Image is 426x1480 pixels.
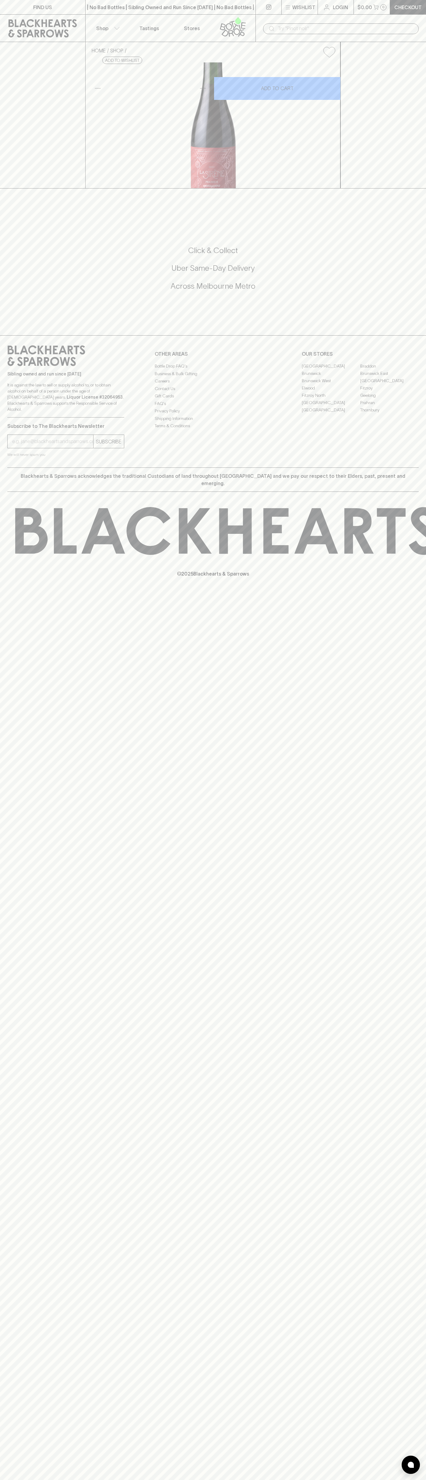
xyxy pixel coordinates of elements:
p: Login [333,4,348,11]
a: Business & Bulk Gifting [155,370,272,377]
img: bubble-icon [408,1462,414,1468]
button: SUBSCRIBE [93,435,124,448]
strong: Liquor License #32064953 [67,395,123,400]
a: Stores [171,15,213,42]
a: Terms & Conditions [155,422,272,430]
div: Call to action block [7,221,419,323]
p: It is against the law to sell or supply alcohol to, or to obtain alcohol on behalf of a person un... [7,382,124,412]
p: SUBSCRIBE [96,438,121,445]
p: Tastings [139,25,159,32]
button: Add to wishlist [102,57,142,64]
a: Thornbury [360,406,419,414]
p: Wishlist [292,4,315,11]
a: [GEOGRAPHIC_DATA] [302,406,360,414]
h5: Across Melbourne Metro [7,281,419,291]
a: Braddon [360,362,419,370]
h5: Click & Collect [7,245,419,255]
a: SHOP [110,48,123,53]
h5: Uber Same-Day Delivery [7,263,419,273]
a: Privacy Policy [155,407,272,415]
a: Tastings [128,15,171,42]
p: Shop [96,25,108,32]
p: OUR STORES [302,350,419,358]
a: HOME [92,48,106,53]
a: Careers [155,378,272,385]
a: Brunswick East [360,370,419,377]
a: Bottle Drop FAQ's [155,363,272,370]
p: 0 [382,5,385,9]
input: Try "Pinot noir" [278,24,414,33]
img: 40753.png [87,62,340,188]
a: Contact Us [155,385,272,392]
p: Stores [184,25,200,32]
p: FIND US [33,4,52,11]
p: OTHER AREAS [155,350,272,358]
a: Fitzroy [360,384,419,392]
a: Fitzroy North [302,392,360,399]
a: [GEOGRAPHIC_DATA] [302,399,360,406]
a: Brunswick [302,370,360,377]
a: Brunswick West [302,377,360,384]
a: Gift Cards [155,393,272,400]
a: [GEOGRAPHIC_DATA] [360,377,419,384]
p: Checkout [394,4,422,11]
p: $0.00 [357,4,372,11]
p: Subscribe to The Blackhearts Newsletter [7,422,124,430]
a: Shipping Information [155,415,272,422]
a: Elwood [302,384,360,392]
p: We will never spam you [7,452,124,458]
a: Geelong [360,392,419,399]
p: Blackhearts & Sparrows acknowledges the traditional Custodians of land throughout [GEOGRAPHIC_DAT... [12,472,414,487]
input: e.g. jane@blackheartsandsparrows.com.au [12,437,93,446]
button: Shop [86,15,128,42]
p: Sibling owned and run since [DATE] [7,371,124,377]
a: [GEOGRAPHIC_DATA] [302,362,360,370]
p: ADD TO CART [261,85,294,92]
a: FAQ's [155,400,272,407]
a: Prahran [360,399,419,406]
button: ADD TO CART [214,77,340,100]
button: Add to wishlist [321,44,338,60]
